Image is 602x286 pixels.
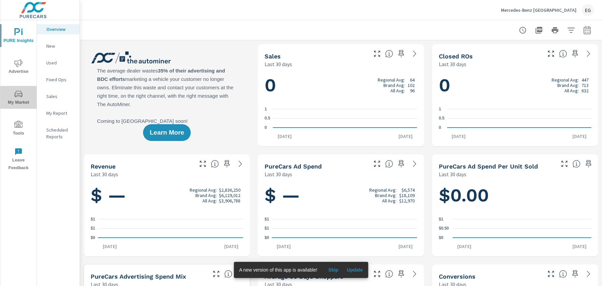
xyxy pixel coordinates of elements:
[570,48,581,59] span: Save this to your personalized report
[372,48,382,59] button: Make Fullscreen
[46,76,74,83] p: Fixed Ops
[323,265,344,275] button: Skip
[439,170,466,178] p: Last 30 days
[2,121,35,137] span: Tools
[548,23,562,37] button: Print Report
[91,235,95,240] text: $0
[409,48,420,59] a: See more details in report
[91,163,115,170] h5: Revenue
[46,59,74,66] p: Used
[46,43,74,49] p: New
[559,270,567,278] span: The number of dealer-specified goals completed by a visitor. [Source: This data is provided by th...
[372,269,382,279] button: Make Fullscreen
[37,58,80,68] div: Used
[546,269,556,279] button: Make Fullscreen
[375,193,397,198] p: Brand Avg:
[265,74,417,97] h1: 0
[202,198,217,203] p: All Avg:
[559,50,567,58] span: Number of Repair Orders Closed by the selected dealership group over the selected time range. [So...
[273,133,296,140] p: [DATE]
[439,116,445,121] text: 0.5
[37,108,80,118] div: My Report
[37,91,80,101] div: Sales
[46,110,74,116] p: My Report
[265,217,269,222] text: $1
[91,170,118,178] p: Last 30 days
[2,28,35,45] span: PURE Insights
[439,125,441,130] text: 0
[396,269,407,279] span: Save this to your personalized report
[410,88,415,93] p: 96
[219,187,240,193] p: $2,836,250
[369,187,397,193] p: Regional Avg:
[211,160,219,168] span: Total sales revenue over the selected date range. [Source: This data is sourced from the dealer’s...
[552,77,579,83] p: Regional Avg:
[150,130,184,136] span: Learn More
[37,125,80,142] div: Scheduled Reports
[91,226,95,231] text: $1
[98,243,122,250] p: [DATE]
[46,127,74,140] p: Scheduled Reports
[220,243,243,250] p: [DATE]
[265,170,292,178] p: Last 30 days
[2,59,35,76] span: Advertise
[190,187,217,193] p: Regional Avg:
[396,158,407,169] span: Save this to your personalized report
[439,217,444,222] text: $1
[235,158,246,169] a: See more details in report
[396,48,407,59] span: Save this to your personalized report
[272,243,295,250] p: [DATE]
[197,158,208,169] button: Make Fullscreen
[46,26,74,33] p: Overview
[559,158,570,169] button: Make Fullscreen
[265,226,269,231] text: $1
[439,235,444,240] text: $0
[2,90,35,106] span: My Market
[385,270,393,278] span: A rolling 30 day total of daily Shoppers on the dealership website, averaged over the selected da...
[582,83,589,88] p: 713
[439,107,441,111] text: 1
[385,160,393,168] span: Total cost of media for all PureCars channels for the selected dealership group over the selected...
[557,83,579,88] p: Brand Avg:
[439,273,475,280] h5: Conversions
[583,158,594,169] span: Save this to your personalized report
[408,83,415,88] p: 102
[347,267,363,273] span: Update
[239,267,317,273] span: A new version of this app is available!
[390,88,405,93] p: All Avg:
[265,184,417,207] h1: $ —
[439,226,449,231] text: $0.50
[265,116,270,121] text: 0.5
[344,265,366,275] button: Update
[572,160,581,168] span: Average cost of advertising per each vehicle sold at the dealer over the selected date range. The...
[568,133,591,140] p: [DATE]
[399,198,415,203] p: $12,970
[265,60,292,68] p: Last 30 days
[2,148,35,172] span: Leave Feedback
[222,158,232,169] span: Save this to your personalized report
[265,125,267,130] text: 0
[546,48,556,59] button: Make Fullscreen
[394,133,417,140] p: [DATE]
[564,23,578,37] button: Apply Filters
[385,50,393,58] span: Number of vehicles sold by the dealership over the selected date range. [Source: This data is sou...
[409,269,420,279] a: See more details in report
[91,184,243,207] h1: $ —
[378,77,405,83] p: Regional Avg:
[91,273,186,280] h5: PureCars Advertising Spend Mix
[564,88,579,93] p: All Avg:
[583,48,594,59] a: See more details in report
[224,270,232,278] span: This table looks at how you compare to the amount of budget you spend per channel as opposed to y...
[399,193,415,198] p: $18,109
[581,23,594,37] button: Select Date Range
[195,193,217,198] p: Brand Avg:
[582,88,589,93] p: 632
[447,133,470,140] p: [DATE]
[583,269,594,279] a: See more details in report
[37,24,80,34] div: Overview
[37,75,80,85] div: Fixed Ops
[265,107,267,111] text: 1
[439,184,591,207] h1: $0.00
[265,235,269,240] text: $0
[501,7,576,13] p: Mercedes-Benz [GEOGRAPHIC_DATA]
